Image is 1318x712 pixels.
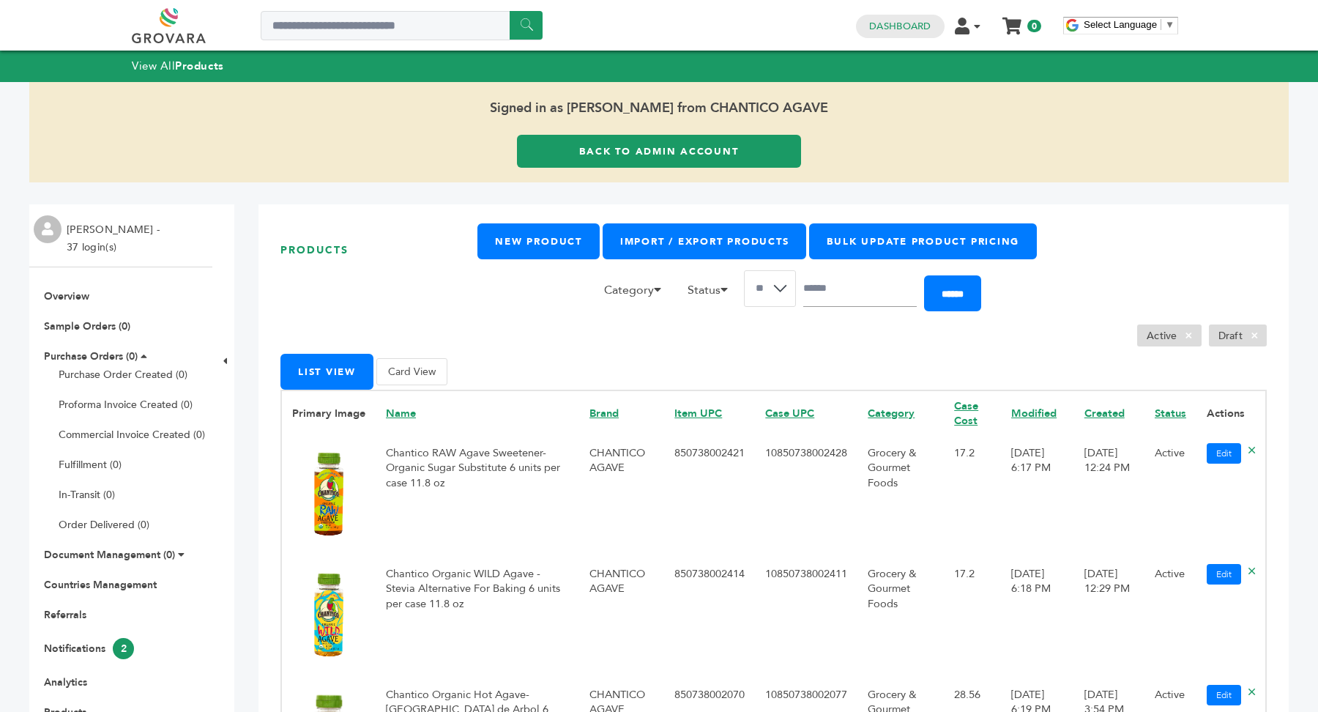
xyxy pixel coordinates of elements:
[664,436,755,557] td: 850738002421
[664,557,755,678] td: 850738002414
[113,638,134,659] span: 2
[1207,685,1241,705] a: Edit
[44,349,138,363] a: Purchase Orders (0)
[59,488,115,502] a: In-Transit (0)
[1001,436,1074,557] td: [DATE] 6:17 PM
[517,135,801,168] a: Back to Admin Account
[34,215,62,243] img: profile.png
[477,223,599,259] a: New Product
[175,59,223,73] strong: Products
[680,281,744,306] li: Status
[1209,325,1267,346] li: Draft
[1074,436,1144,557] td: [DATE] 12:24 PM
[765,406,814,420] a: Case UPC
[292,568,365,662] img: No Image
[1084,19,1157,30] span: Select Language
[44,608,86,622] a: Referrals
[1074,557,1144,678] td: [DATE] 12:29 PM
[603,223,806,259] a: Import / Export Products
[579,436,664,557] td: CHANTICO AGAVE
[44,578,157,592] a: Countries Management
[944,436,1001,557] td: 17.2
[809,223,1037,259] a: Bulk Update Product Pricing
[857,436,944,557] td: Grocery & Gourmet Foods
[597,281,677,306] li: Category
[280,223,477,277] h1: Products
[1165,19,1174,30] span: ▼
[386,406,416,420] a: Name
[868,406,915,420] a: Category
[1155,406,1186,420] a: Status
[59,398,193,412] a: Proforma Invoice Created (0)
[1001,557,1074,678] td: [DATE] 6:18 PM
[1144,557,1196,678] td: Active
[281,390,376,436] th: Primary Image
[1161,19,1161,30] span: ​
[280,354,373,390] button: List View
[1084,19,1174,30] a: Select Language​
[67,221,163,256] li: [PERSON_NAME] - 37 login(s)
[1084,406,1125,420] a: Created
[1027,20,1041,32] span: 0
[1196,390,1266,436] th: Actions
[44,289,89,303] a: Overview
[803,270,917,307] input: Search
[954,398,978,428] a: Case Cost
[261,11,543,40] input: Search a product or brand...
[1144,436,1196,557] td: Active
[579,557,664,678] td: CHANTICO AGAVE
[44,642,134,656] a: Notifications2
[1137,325,1202,346] li: Active
[1207,564,1241,585] a: Edit
[59,428,205,442] a: Commercial Invoice Created (0)
[944,557,1001,678] td: 17.2
[376,436,579,557] td: Chantico RAW Agave Sweetener- Organic Sugar Substitute 6 units per case 11.8 oz
[1011,406,1057,420] a: Modified
[869,20,931,33] a: Dashboard
[44,675,87,689] a: Analytics
[857,557,944,678] td: Grocery & Gourmet Foods
[44,548,175,562] a: Document Management (0)
[755,557,857,678] td: 10850738002411
[376,358,447,385] button: Card View
[29,82,1289,135] span: Signed in as [PERSON_NAME] from CHANTICO AGAVE
[1207,443,1241,464] a: Edit
[589,406,619,420] a: Brand
[376,557,579,678] td: Chantico Organic WILD Agave - Stevia Alternative For Baking 6 units per case 11.8 oz
[44,319,130,333] a: Sample Orders (0)
[755,436,857,557] td: 10850738002428
[1243,327,1267,344] span: ×
[292,447,365,541] img: No Image
[132,59,224,73] a: View AllProducts
[674,406,722,420] a: Item UPC
[59,518,149,532] a: Order Delivered (0)
[1177,327,1201,344] span: ×
[1004,13,1021,29] a: My Cart
[59,368,187,382] a: Purchase Order Created (0)
[59,458,122,472] a: Fulfillment (0)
